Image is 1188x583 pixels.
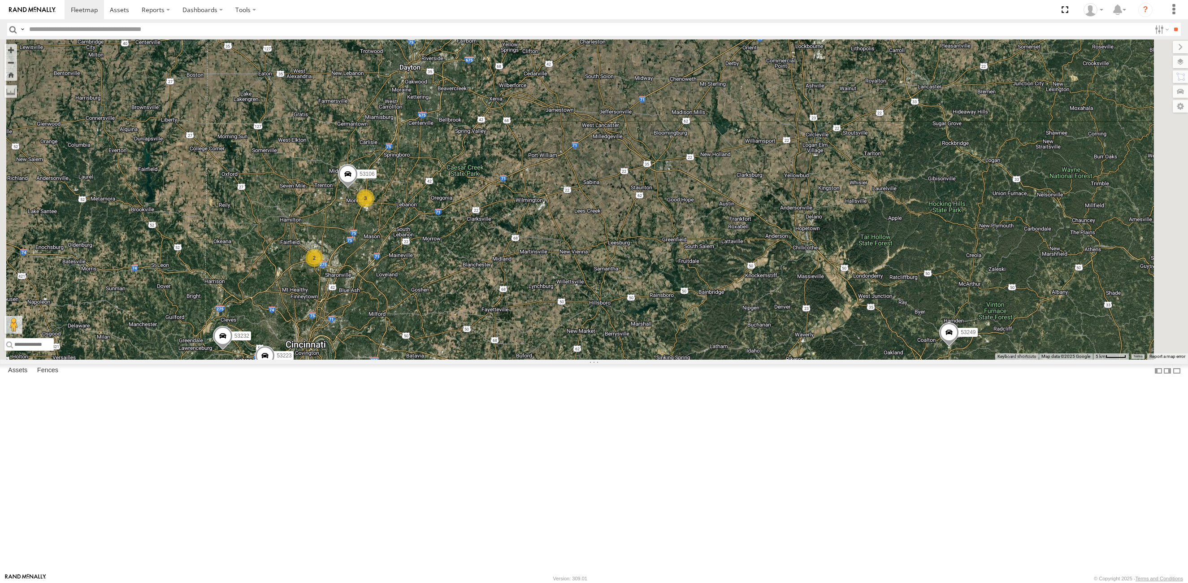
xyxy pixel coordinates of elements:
label: Search Filter Options [1151,23,1171,36]
div: Miky Transport [1080,3,1106,17]
span: 53249 [961,329,976,335]
button: Zoom Home [4,69,17,81]
span: 53232 [234,333,249,339]
span: 5 km [1096,354,1106,359]
span: Map data ©2025 Google [1041,354,1090,359]
div: 3 [356,189,374,207]
img: rand-logo.svg [9,7,56,13]
label: Dock Summary Table to the Left [1154,364,1163,377]
button: Zoom out [4,56,17,69]
div: © Copyright 2025 - [1094,576,1183,581]
label: Map Settings [1173,100,1188,113]
button: Keyboard shortcuts [997,353,1036,360]
a: Terms and Conditions [1136,576,1183,581]
label: Assets [4,365,32,377]
button: Zoom in [4,44,17,56]
label: Dock Summary Table to the Right [1163,364,1172,377]
span: 53106 [360,171,374,177]
i: ? [1138,3,1153,17]
label: Hide Summary Table [1172,364,1181,377]
a: Terms (opens in new tab) [1133,355,1143,358]
div: Version: 309.01 [553,576,587,581]
button: Map Scale: 5 km per 42 pixels [1093,353,1129,360]
a: Report a map error [1149,354,1185,359]
label: Measure [4,85,17,98]
span: 53223 [277,352,291,359]
div: 2 [305,249,323,267]
a: Visit our Website [5,574,46,583]
label: Fences [33,365,63,377]
button: Drag Pegman onto the map to open Street View [4,316,22,334]
label: Search Query [19,23,26,36]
